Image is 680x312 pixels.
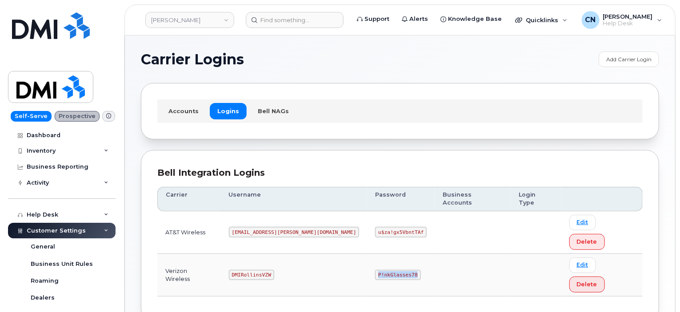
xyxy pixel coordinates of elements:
th: Business Accounts [435,187,510,211]
code: [EMAIL_ADDRESS][PERSON_NAME][DOMAIN_NAME] [229,227,360,237]
code: P!nkGlasses78 [375,270,420,280]
td: Verizon Wireless [157,254,221,296]
th: Password [367,187,435,211]
th: Carrier [157,187,221,211]
button: Delete [569,234,605,250]
a: Accounts [161,103,206,119]
td: AT&T Wireless [157,211,221,254]
a: Edit [569,215,596,230]
button: Delete [569,276,605,292]
th: Login Type [511,187,561,211]
span: Carrier Logins [141,53,244,66]
div: Bell Integration Logins [157,166,643,179]
a: Logins [210,103,247,119]
span: Delete [577,280,597,288]
a: Add Carrier Login [599,51,659,67]
code: u$za!gx5VbntTAf [375,227,427,237]
code: DMIRollinsVZW [229,270,274,280]
th: Username [221,187,368,211]
span: Delete [577,237,597,246]
a: Bell NAGs [250,103,296,119]
a: Edit [569,257,596,273]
